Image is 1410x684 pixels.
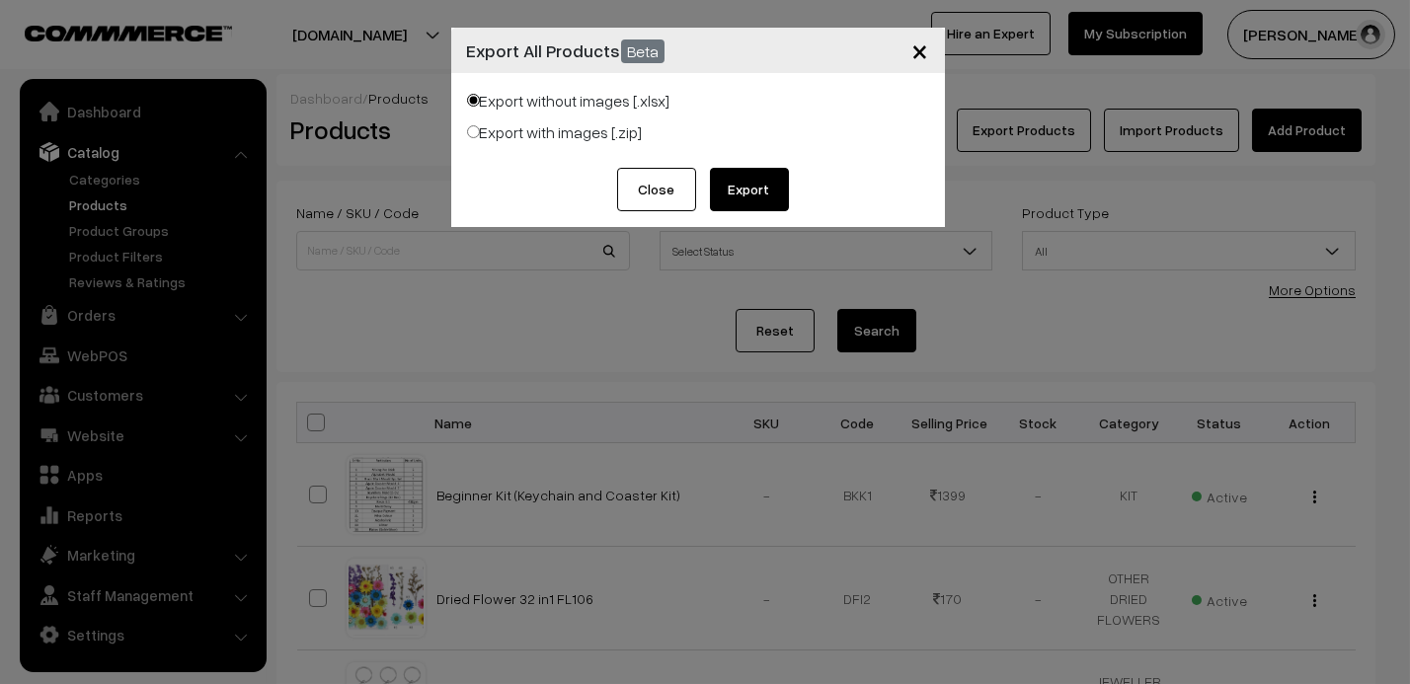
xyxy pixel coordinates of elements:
button: Export [710,168,789,211]
h4: Export All Products [467,36,666,64]
input: Export with images [.zip] [467,125,480,138]
label: Export with images [.zip] [467,120,643,144]
span: × [912,32,929,68]
input: Export without images [.xlsx] [467,94,480,107]
span: Beta [621,39,666,63]
label: Export without images [.xlsx] [467,89,670,113]
button: Close [617,168,696,211]
button: Close [897,20,945,81]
